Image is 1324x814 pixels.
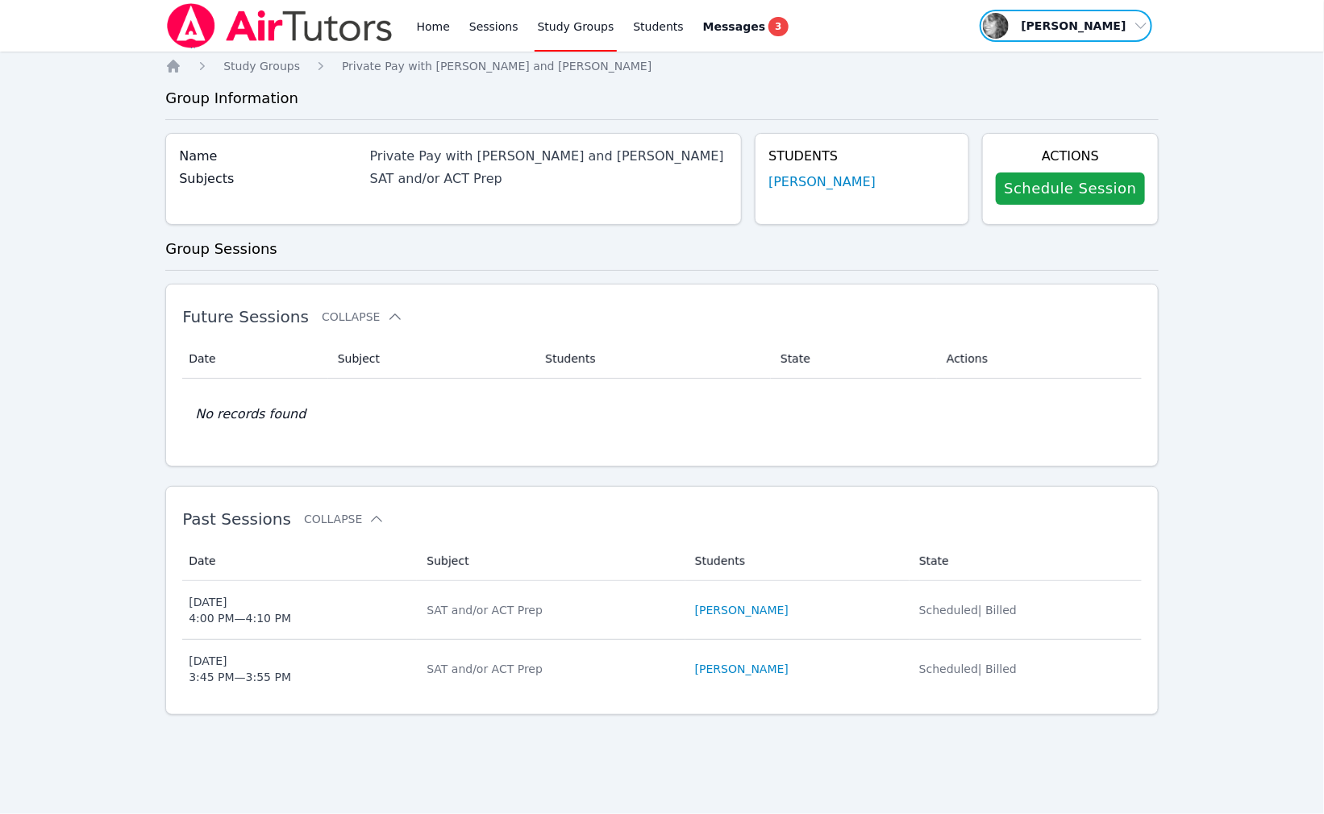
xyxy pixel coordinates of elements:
[695,661,789,677] a: [PERSON_NAME]
[768,172,876,192] a: [PERSON_NAME]
[223,58,300,74] a: Study Groups
[342,58,652,74] a: Private Pay with [PERSON_NAME] and [PERSON_NAME]
[179,169,360,189] label: Subjects
[768,17,788,36] span: 3
[695,602,789,618] a: [PERSON_NAME]
[328,339,536,379] th: Subject
[165,3,393,48] img: Air Tutors
[427,602,675,618] div: SAT and/or ACT Prep
[165,87,1159,110] h3: Group Information
[910,542,1142,581] th: State
[996,172,1144,205] a: Schedule Session
[189,653,291,685] div: [DATE] 3:45 PM — 3:55 PM
[182,307,309,326] span: Future Sessions
[182,640,1142,698] tr: [DATE]3:45 PM—3:55 PMSAT and/or ACT Prep[PERSON_NAME]Scheduled| Billed
[919,662,1017,675] span: Scheduled | Billed
[182,509,291,529] span: Past Sessions
[370,169,729,189] div: SAT and/or ACT Prep
[165,58,1159,74] nav: Breadcrumb
[189,594,291,626] div: [DATE] 4:00 PM — 4:10 PM
[768,147,956,166] h4: Students
[223,60,300,73] span: Study Groups
[427,661,675,677] div: SAT and/or ACT Prep
[919,604,1017,617] span: Scheduled | Billed
[165,238,1159,260] h3: Group Sessions
[370,147,729,166] div: Private Pay with [PERSON_NAME] and [PERSON_NAME]
[535,339,771,379] th: Students
[996,147,1144,166] h4: Actions
[304,511,385,527] button: Collapse
[703,19,765,35] span: Messages
[179,147,360,166] label: Name
[182,542,417,581] th: Date
[182,581,1142,640] tr: [DATE]4:00 PM—4:10 PMSAT and/or ACT Prep[PERSON_NAME]Scheduled| Billed
[342,60,652,73] span: Private Pay with [PERSON_NAME] and [PERSON_NAME]
[771,339,937,379] th: State
[182,379,1142,450] td: No records found
[322,309,402,325] button: Collapse
[182,339,327,379] th: Date
[417,542,685,581] th: Subject
[685,542,910,581] th: Students
[937,339,1142,379] th: Actions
